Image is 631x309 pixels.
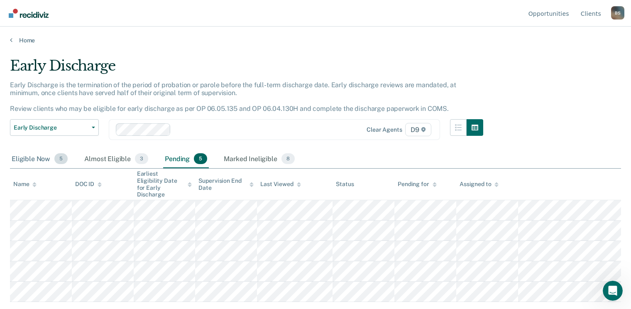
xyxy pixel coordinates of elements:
[14,124,88,131] span: Early Discharge
[10,57,483,81] div: Early Discharge
[398,181,436,188] div: Pending for
[75,181,102,188] div: DOC ID
[135,153,148,164] span: 3
[54,153,68,164] span: 5
[10,37,621,44] a: Home
[222,150,296,168] div: Marked Ineligible8
[611,6,624,20] div: B S
[336,181,354,188] div: Status
[460,181,499,188] div: Assigned to
[260,181,301,188] div: Last Viewed
[83,150,150,168] div: Almost Eligible3
[10,119,99,136] button: Early Discharge
[367,126,402,133] div: Clear agents
[10,150,69,168] div: Eligible Now5
[137,170,192,198] div: Earliest Eligibility Date for Early Discharge
[9,9,49,18] img: Recidiviz
[405,123,431,136] span: D9
[198,177,254,191] div: Supervision End Date
[281,153,295,164] span: 8
[611,6,624,20] button: Profile dropdown button
[603,281,623,301] iframe: Intercom live chat
[194,153,207,164] span: 5
[13,181,37,188] div: Name
[163,150,209,168] div: Pending5
[10,81,456,113] p: Early Discharge is the termination of the period of probation or parole before the full-term disc...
